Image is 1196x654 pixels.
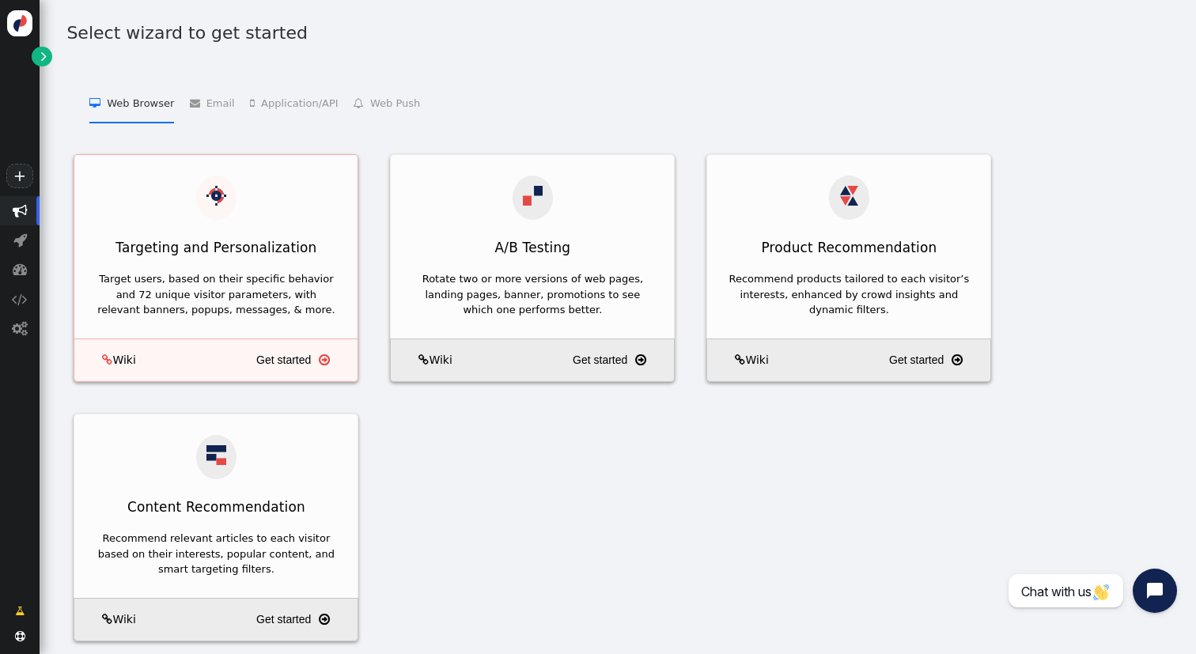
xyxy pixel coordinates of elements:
a:  [32,47,51,66]
span:  [12,321,28,336]
a: + [6,164,33,188]
span:  [735,354,745,365]
div: Product Recommendation [707,230,990,267]
a: Get started [573,346,668,374]
div: Target users, based on their specific behavior and 72 unique visitor parameters, with relevant ba... [95,271,337,318]
span:  [15,603,25,619]
div: Rotate two or more versions of web pages, landing pages, banner, promotions to see which one perf... [411,271,653,318]
span:  [89,98,107,108]
img: ab.svg [523,186,543,206]
span:  [190,98,206,108]
span:  [12,292,28,307]
span:  [102,614,112,625]
img: products_recom.svg [839,186,859,206]
span:  [635,350,646,370]
a: Get started [256,605,352,633]
li: Web Browser [89,82,174,123]
img: articles_recom.svg [206,445,226,465]
a: Wiki [396,352,452,369]
img: actions.svg [206,186,226,206]
h1: Select wizard to get started [66,20,1177,46]
span:  [319,610,330,629]
span:  [15,631,25,641]
a: Wiki [80,352,135,369]
a: Get started [256,346,352,374]
span:  [952,350,963,370]
div: Targeting and Personalization [74,230,358,267]
li: Application/API [250,82,338,123]
span:  [354,98,370,108]
div: Recommend products tailored to each visitor’s interests, enhanced by crowd insights and dynamic f... [728,271,970,318]
span:  [250,98,261,108]
div: Content Recommendation [74,490,358,526]
span:  [13,232,27,248]
span:  [13,262,28,277]
span:  [319,350,330,370]
span:  [102,354,112,365]
a: Wiki [80,611,135,628]
a:  [5,598,35,625]
div: A/B Testing [391,230,674,267]
span:  [13,203,28,218]
span:  [418,354,429,365]
span:  [41,48,47,64]
a: Wiki [713,352,768,369]
div: Recommend relevant articles to each visitor based on their interests, popular content, and smart ... [95,531,337,577]
li: Email [190,82,235,123]
img: logo-icon.svg [7,10,33,36]
li: Web Push [354,82,420,123]
a: Get started [889,346,985,374]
